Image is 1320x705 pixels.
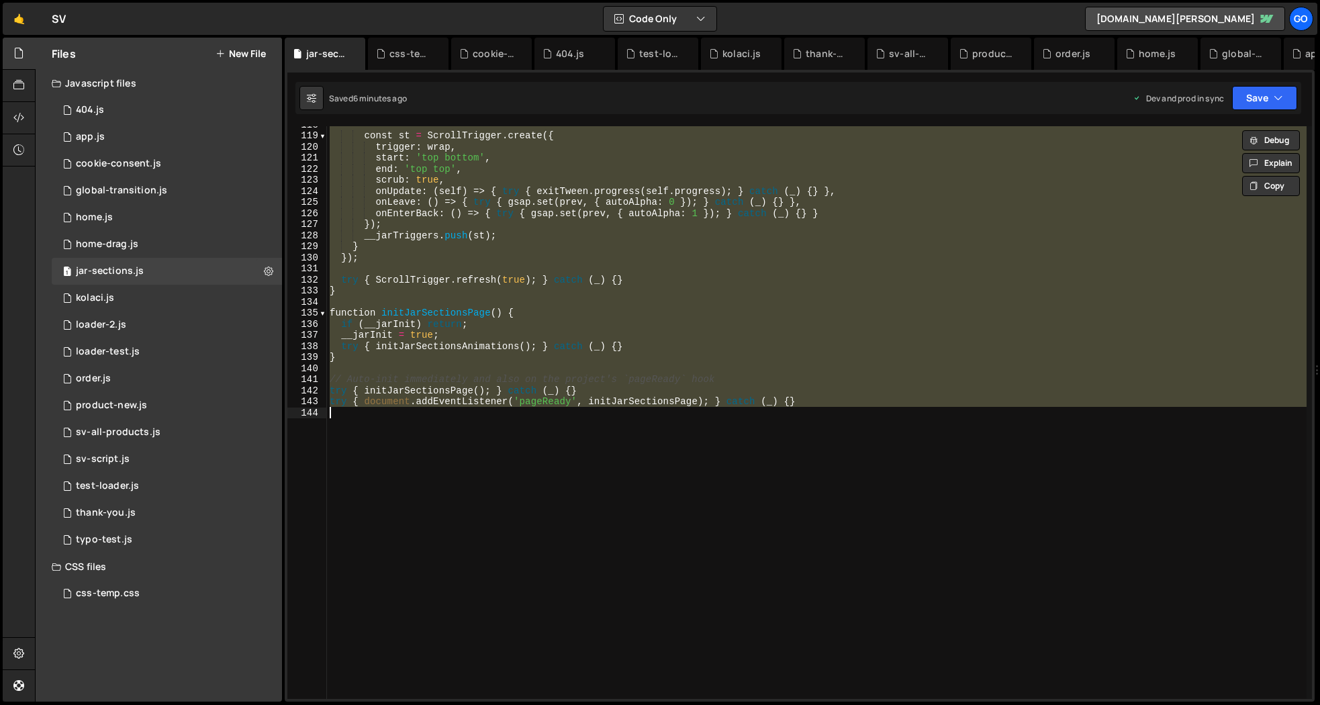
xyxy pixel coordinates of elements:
[76,426,160,438] div: sv-all-products.js
[76,346,140,358] div: loader-test.js
[556,47,584,60] div: 404.js
[52,580,282,607] div: 14248/38037.css
[287,363,327,375] div: 140
[1085,7,1285,31] a: [DOMAIN_NAME][PERSON_NAME]
[52,338,282,365] div: 14248/42454.js
[1242,176,1300,196] button: Copy
[287,297,327,308] div: 134
[287,352,327,363] div: 139
[52,204,282,231] div: 14248/38890.js
[52,150,282,177] div: 14248/46958.js
[76,158,161,170] div: cookie-consent.js
[287,175,327,186] div: 123
[604,7,716,31] button: Code Only
[287,396,327,408] div: 143
[287,164,327,175] div: 122
[52,392,282,419] div: 14248/39945.js
[287,275,327,286] div: 132
[1139,47,1176,60] div: home.js
[722,47,761,60] div: kolaci.js
[52,11,66,27] div: SV
[76,185,167,197] div: global-transition.js
[353,93,407,104] div: 6 minutes ago
[63,267,71,278] span: 1
[287,152,327,164] div: 121
[287,285,327,297] div: 133
[76,373,111,385] div: order.js
[36,70,282,97] div: Javascript files
[76,104,104,116] div: 404.js
[287,130,327,142] div: 119
[52,231,282,258] div: 14248/40457.js
[287,252,327,264] div: 130
[76,399,147,412] div: product-new.js
[287,341,327,352] div: 138
[52,312,282,338] div: 14248/42526.js
[287,263,327,275] div: 131
[76,507,136,519] div: thank-you.js
[1222,47,1265,60] div: global-transition.js
[287,319,327,330] div: 136
[76,211,113,224] div: home.js
[52,446,282,473] div: 14248/36561.js
[52,473,282,500] div: 14248/46529.js
[287,385,327,397] div: 142
[36,553,282,580] div: CSS files
[806,47,849,60] div: thank-you.js
[52,500,282,526] div: 14248/42099.js
[287,208,327,220] div: 126
[76,319,126,331] div: loader-2.js
[52,177,282,204] div: 14248/41685.js
[287,374,327,385] div: 141
[52,258,282,285] div: 14248/48272.js
[473,47,516,60] div: cookie-consent.js
[76,292,114,304] div: kolaci.js
[287,241,327,252] div: 129
[52,97,282,124] div: 14248/46532.js
[1133,93,1224,104] div: Dev and prod in sync
[52,46,76,61] h2: Files
[52,419,282,446] div: 14248/36682.js
[287,230,327,242] div: 128
[639,47,682,60] div: test-loader.js
[1242,153,1300,173] button: Explain
[329,93,407,104] div: Saved
[76,131,105,143] div: app.js
[287,330,327,341] div: 137
[1242,130,1300,150] button: Debug
[889,47,932,60] div: sv-all-products.js
[216,48,266,59] button: New File
[287,142,327,153] div: 120
[287,219,327,230] div: 127
[287,308,327,319] div: 135
[52,365,282,392] div: 14248/41299.js
[76,480,139,492] div: test-loader.js
[972,47,1015,60] div: product-new.js
[1055,47,1090,60] div: order.js
[1289,7,1313,31] a: go
[52,285,282,312] div: 14248/45841.js
[1232,86,1297,110] button: Save
[3,3,36,35] a: 🤙
[76,587,140,600] div: css-temp.css
[76,534,132,546] div: typo-test.js
[76,238,138,250] div: home-drag.js
[306,47,349,60] div: jar-sections.js
[287,186,327,197] div: 124
[76,265,144,277] div: jar-sections.js
[52,526,282,553] div: 14248/43355.js
[389,47,432,60] div: css-temp.css
[287,408,327,419] div: 144
[52,124,282,150] div: 14248/38152.js
[76,453,130,465] div: sv-script.js
[287,197,327,208] div: 125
